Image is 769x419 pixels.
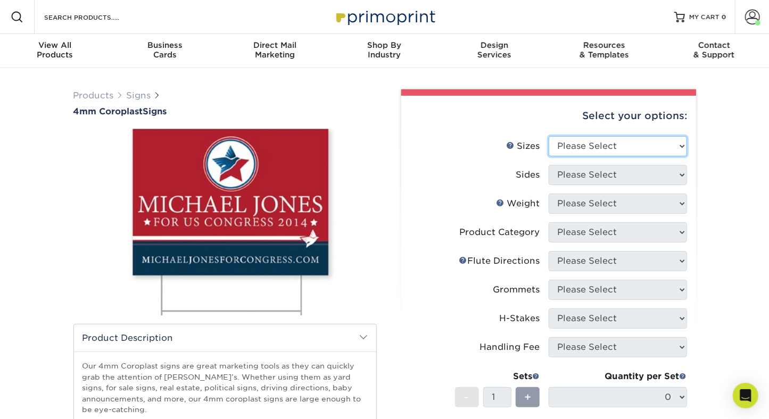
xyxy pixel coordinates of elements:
div: Sides [516,169,540,181]
div: Sets [455,370,540,383]
span: Shop By [329,40,439,50]
div: Industry [329,40,439,60]
div: Services [440,40,549,60]
div: H-Stakes [500,312,540,325]
div: Sizes [507,140,540,153]
a: Direct MailMarketing [220,34,329,68]
div: Grommets [493,283,540,296]
div: Product Category [460,226,540,239]
div: Open Intercom Messenger [733,383,758,408]
input: SEARCH PRODUCTS..... [43,11,147,23]
div: Handling Fee [480,341,540,354]
h2: Product Description [74,324,376,351]
div: Marketing [220,40,329,60]
h1: Signs [73,106,377,116]
div: Quantity per Set [549,370,687,383]
span: Contact [659,40,769,50]
a: Resources& Templates [549,34,659,68]
div: & Support [659,40,769,60]
a: 4mm CoroplastSigns [73,106,377,116]
span: - [465,389,469,405]
a: Products [73,90,114,100]
a: Contact& Support [659,34,769,68]
a: Signs [127,90,151,100]
span: 0 [722,13,726,21]
div: Weight [497,197,540,210]
img: 4mm Coroplast 01 [73,118,377,327]
div: Flute Directions [459,255,540,267]
span: MY CART [689,13,720,22]
span: Business [110,40,219,50]
span: 4mm Coroplast [73,106,143,116]
a: DesignServices [440,34,549,68]
div: Cards [110,40,219,60]
img: Primoprint [332,5,438,28]
span: Resources [549,40,659,50]
span: Design [440,40,549,50]
div: Select your options: [410,96,688,136]
a: Shop ByIndustry [329,34,439,68]
div: & Templates [549,40,659,60]
a: BusinessCards [110,34,219,68]
span: Direct Mail [220,40,329,50]
span: + [524,389,531,405]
